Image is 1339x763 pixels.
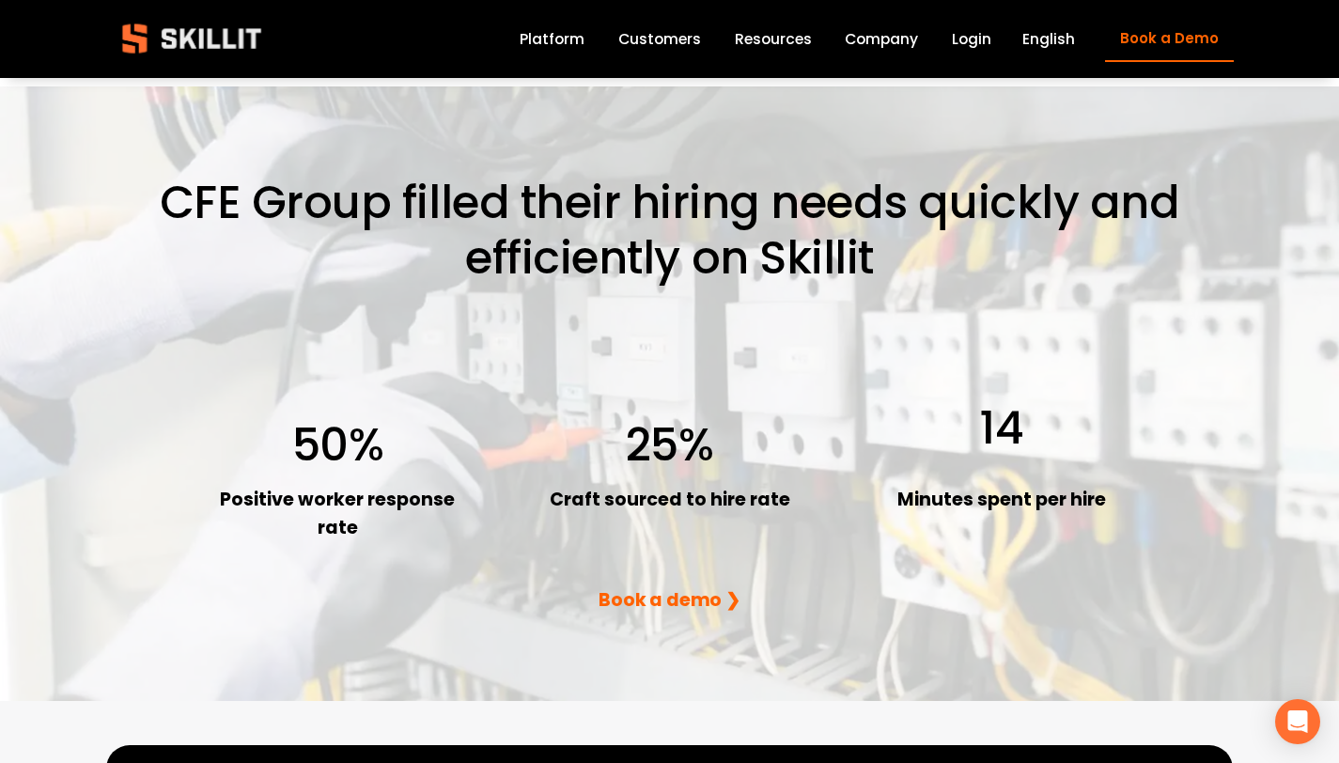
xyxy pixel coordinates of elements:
[1022,28,1075,50] span: English
[845,26,918,52] a: Company
[599,587,740,613] a: Book a demo ❯
[520,26,584,52] a: Platform
[864,400,1139,456] h1: 14
[1022,26,1075,52] div: language picker
[618,26,701,52] a: Customers
[106,10,277,67] img: Skillit
[533,417,807,473] h1: 25%
[735,26,812,52] a: folder dropdown
[106,175,1234,286] h1: CFE Group filled their hiring needs quickly and efficiently on Skillit
[1105,16,1233,62] a: Book a Demo
[220,487,459,541] strong: Positive worker response rate
[952,26,991,52] a: Login
[735,28,812,50] span: Resources
[897,487,1106,512] strong: Minutes spent per hire
[550,487,790,512] strong: Craft sourced to hire rate
[1275,699,1320,744] div: Open Intercom Messenger
[200,417,475,473] h1: 50%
